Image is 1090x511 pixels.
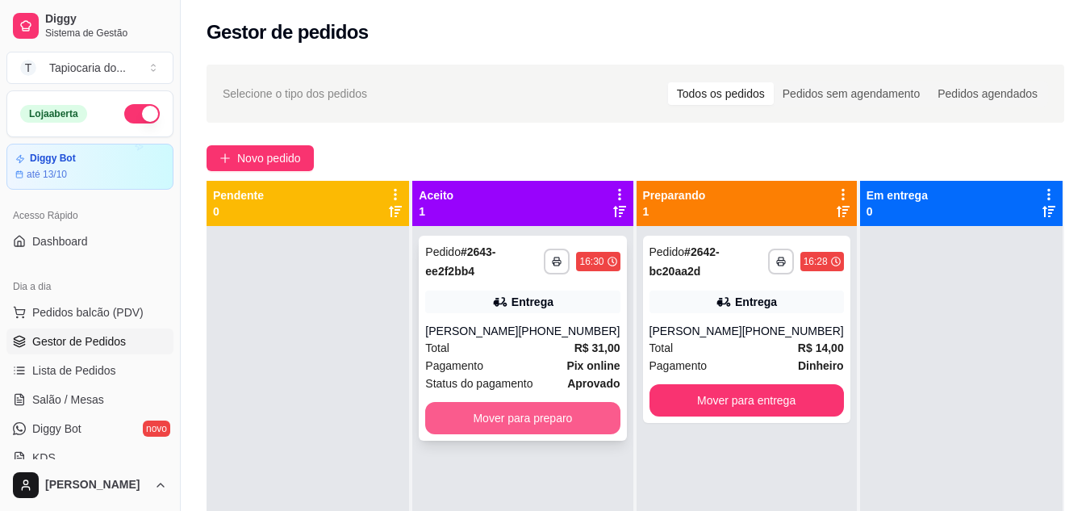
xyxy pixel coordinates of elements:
[742,323,844,339] div: [PHONE_NUMBER]
[6,299,173,325] button: Pedidos balcão (PDV)
[649,384,844,417] button: Mover para entrega
[45,27,167,40] span: Sistema de Gestão
[579,255,603,268] div: 16:30
[237,149,301,167] span: Novo pedido
[49,60,126,76] div: Tapiocaria do ...
[643,187,706,203] p: Preparando
[929,82,1046,105] div: Pedidos agendados
[649,339,674,357] span: Total
[419,187,453,203] p: Aceito
[774,82,929,105] div: Pedidos sem agendamento
[32,304,144,320] span: Pedidos balcão (PDV)
[6,416,173,442] a: Diggy Botnovo
[425,402,620,434] button: Mover para preparo
[124,104,160,124] button: Alterar Status
[219,153,231,164] span: plus
[419,203,453,220] p: 1
[425,357,483,375] span: Pagamento
[6,228,173,254] a: Dashboard
[649,245,720,278] strong: # 2642-bc20aa2d
[32,362,116,379] span: Lista de Pedidos
[223,85,367,103] span: Selecione o tipo dos pedidos
[668,82,774,105] div: Todos os pedidos
[566,359,620,372] strong: Pix online
[20,60,36,76] span: T
[45,12,167,27] span: Diggy
[207,145,314,171] button: Novo pedido
[6,274,173,299] div: Dia a dia
[649,323,742,339] div: [PERSON_NAME]
[425,245,495,278] strong: # 2643-ee2f2bb4
[6,358,173,383] a: Lista de Pedidos
[649,245,685,258] span: Pedido
[574,341,620,354] strong: R$ 31,00
[32,392,104,408] span: Salão / Mesas
[6,387,173,413] a: Salão / Mesas
[798,341,844,354] strong: R$ 14,00
[20,105,87,123] div: Loja aberta
[867,187,928,203] p: Em entrega
[30,153,76,165] article: Diggy Bot
[425,323,518,339] div: [PERSON_NAME]
[45,478,148,492] span: [PERSON_NAME]
[32,421,81,437] span: Diggy Bot
[213,203,264,220] p: 0
[643,203,706,220] p: 1
[867,203,928,220] p: 0
[6,52,173,84] button: Select a team
[213,187,264,203] p: Pendente
[207,19,369,45] h2: Gestor de pedidos
[804,255,828,268] div: 16:28
[518,323,620,339] div: [PHONE_NUMBER]
[567,377,620,390] strong: aprovado
[6,329,173,354] a: Gestor de Pedidos
[6,6,173,45] a: DiggySistema de Gestão
[27,168,67,181] article: até 13/10
[6,144,173,190] a: Diggy Botaté 13/10
[6,203,173,228] div: Acesso Rápido
[32,333,126,350] span: Gestor de Pedidos
[425,375,532,392] span: Status do pagamento
[798,359,844,372] strong: Dinheiro
[735,294,777,310] div: Entrega
[425,339,449,357] span: Total
[425,245,461,258] span: Pedido
[649,357,708,375] span: Pagamento
[32,450,56,466] span: KDS
[512,294,553,310] div: Entrega
[32,233,88,249] span: Dashboard
[6,445,173,471] a: KDS
[6,466,173,505] button: [PERSON_NAME]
